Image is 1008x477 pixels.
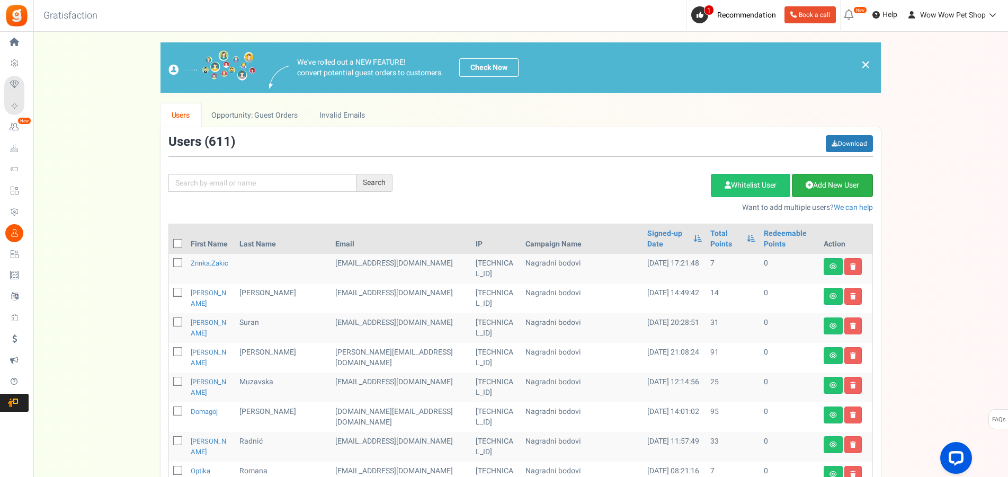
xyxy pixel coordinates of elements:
i: Delete user [850,323,856,329]
span: 1 [704,5,714,15]
h3: Gratisfaction [32,5,109,26]
td: Nagradni bodovi [521,254,643,284]
a: Domagoj [191,407,218,417]
td: [PERSON_NAME] [235,284,331,313]
a: [PERSON_NAME] [191,377,226,397]
a: Download [826,135,873,152]
a: Opportunity: Guest Orders [201,103,308,127]
img: images [269,66,289,89]
td: Suran [235,313,331,343]
td: 25 [706,373,760,402]
td: Nagradni bodovi [521,284,643,313]
td: [DATE] 14:01:02 [643,402,706,432]
td: Muzavska [235,373,331,402]
td: [EMAIL_ADDRESS][DOMAIN_NAME] [331,373,471,402]
span: Recommendation [717,10,776,21]
img: Gratisfaction [5,4,29,28]
a: [PERSON_NAME] [191,436,226,457]
div: Search [356,174,393,192]
td: [DATE] 14:49:42 [643,284,706,313]
a: Invalid Emails [309,103,376,127]
em: New [853,6,867,14]
th: Email [331,224,471,254]
td: [PERSON_NAME] [235,343,331,373]
i: View details [829,323,837,329]
span: Wow Wow Pet Shop [920,10,986,21]
a: Redeemable Points [764,228,815,250]
input: Search by email or name [168,174,356,192]
th: First Name [186,224,235,254]
a: New [4,118,29,136]
td: [DATE] 21:08:24 [643,343,706,373]
a: We can help [834,202,873,213]
td: 14 [706,284,760,313]
a: Check Now [459,58,519,77]
a: [PERSON_NAME] [191,288,226,308]
td: 0 [760,373,819,402]
td: 0 [760,313,819,343]
td: customer [331,343,471,373]
a: Total Points [710,228,742,250]
i: View details [829,293,837,299]
td: [TECHNICAL_ID] [471,402,522,432]
td: Nagradni bodovi [521,343,643,373]
td: 0 [760,402,819,432]
a: × [861,58,870,71]
th: Action [819,224,872,254]
p: Want to add multiple users? [408,202,873,213]
td: [EMAIL_ADDRESS][DOMAIN_NAME] [331,432,471,462]
td: customer [331,284,471,313]
a: Add New User [792,174,873,197]
td: 95 [706,402,760,432]
td: [TECHNICAL_ID] [471,432,522,462]
a: [PERSON_NAME] [191,317,226,338]
i: View details [829,352,837,359]
span: FAQs [992,410,1006,430]
a: 1 Recommendation [691,6,780,23]
td: [TECHNICAL_ID] [471,254,522,284]
td: [TECHNICAL_ID] [471,343,522,373]
a: [PERSON_NAME] [191,347,226,368]
td: [TECHNICAL_ID] [471,313,522,343]
img: images [168,50,256,85]
a: Optika [191,466,210,476]
td: 7 [706,254,760,284]
td: [DATE] 11:57:49 [643,432,706,462]
td: Radnić [235,432,331,462]
td: [DOMAIN_NAME][EMAIL_ADDRESS][DOMAIN_NAME] [331,402,471,432]
td: Nagradni bodovi [521,313,643,343]
i: Delete user [850,293,856,299]
td: customer [331,254,471,284]
span: 611 [209,132,231,151]
td: 91 [706,343,760,373]
i: View details [829,412,837,418]
td: [TECHNICAL_ID] [471,284,522,313]
th: IP [471,224,522,254]
td: Nagradni bodovi [521,402,643,432]
td: [DATE] 20:28:51 [643,313,706,343]
a: Signed-up Date [647,228,688,250]
span: Help [880,10,897,20]
h3: Users ( ) [168,135,235,149]
td: [DATE] 17:21:48 [643,254,706,284]
a: Book a call [784,6,836,23]
i: View details [829,263,837,270]
td: 0 [760,343,819,373]
td: customer [331,313,471,343]
td: 0 [760,284,819,313]
th: Last Name [235,224,331,254]
i: View details [829,441,837,448]
em: New [17,117,31,125]
td: Nagradni bodovi [521,373,643,402]
td: [DATE] 12:14:56 [643,373,706,402]
i: Delete user [850,263,856,270]
i: Delete user [850,352,856,359]
td: 0 [760,432,819,462]
a: Help [868,6,902,23]
a: Users [160,103,201,127]
td: [PERSON_NAME] [235,402,331,432]
td: 31 [706,313,760,343]
i: Delete user [850,382,856,388]
a: zrinka.zakic [191,258,228,268]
